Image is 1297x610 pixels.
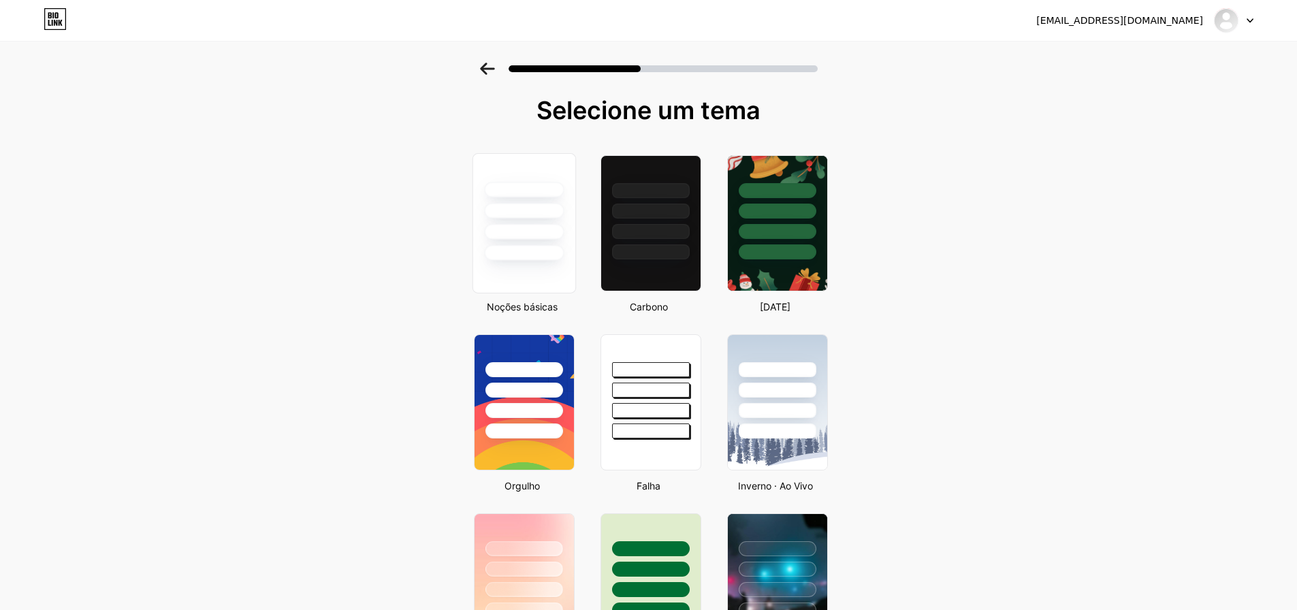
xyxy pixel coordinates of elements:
font: Selecione um tema [537,95,760,125]
font: [EMAIL_ADDRESS][DOMAIN_NAME] [1036,15,1203,26]
font: Noções básicas [487,301,558,312]
font: Inverno · Ao Vivo [738,480,813,492]
font: [DATE] [760,301,790,312]
img: Atendimento Poleza [1213,7,1239,33]
font: Orgulho [505,480,540,492]
font: Carbono [630,301,668,312]
font: Falha [637,480,660,492]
